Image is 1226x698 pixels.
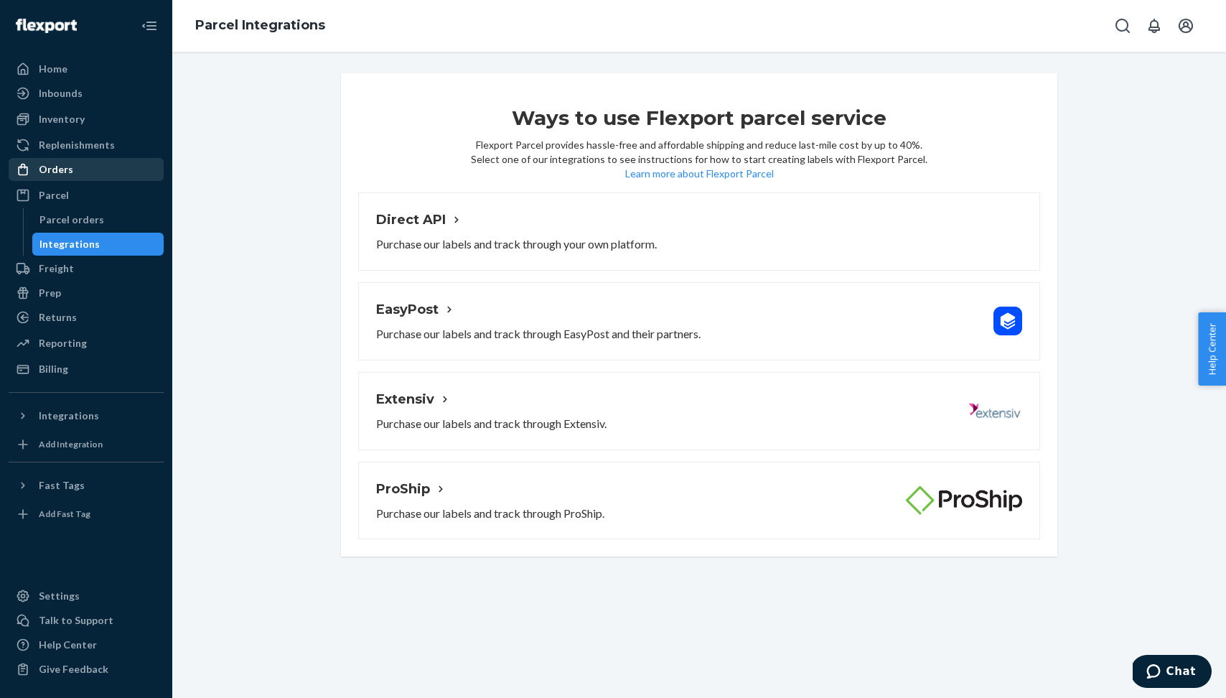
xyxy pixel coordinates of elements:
[9,108,164,131] a: Inventory
[906,486,1022,515] img: proship.400246161df7ea4783f5a433479648b2.png
[9,585,164,608] a: Settings
[39,62,67,76] div: Home
[39,213,104,227] div: Parcel orders
[376,416,607,432] p: Purchase our labels and track through Extensiv.
[967,396,1022,425] img: extensiv.4abf26f20304a761be7c5bdd6134ff21.png
[1198,312,1226,386] button: Help Center
[9,82,164,105] a: Inbounds
[39,86,83,101] div: Inbounds
[39,237,100,251] div: Integrations
[376,480,604,498] h2: ProShip
[376,236,657,253] p: Purchase our labels and track through your own platform.
[376,326,701,343] p: Purchase our labels and track through EasyPost and their partners.
[376,506,604,522] p: Purchase our labels and track through ProShip.
[32,233,164,256] a: Integrations
[9,257,164,280] a: Freight
[39,188,69,203] div: Parcel
[358,372,1040,450] a: Extensiv Purchase our labels and track through Extensiv.
[376,390,607,409] h2: Extensiv
[39,310,77,325] div: Returns
[358,192,1040,271] a: Direct API Purchase our labels and track through your own platform.
[9,503,164,526] a: Add Fast Tag
[195,17,325,33] a: Parcel Integrations
[1140,11,1169,40] button: Open notifications
[471,138,927,167] p: Flexport Parcel provides hassle-free and affordable shipping and reduce last-mile cost by up to 4...
[9,332,164,355] a: Reporting
[39,362,68,376] div: Billing
[39,638,97,652] div: Help Center
[9,433,164,456] a: Add Integration
[376,210,657,229] h2: Direct API
[39,336,87,350] div: Reporting
[39,286,61,300] div: Prep
[9,281,164,304] a: Prep
[9,633,164,656] a: Help Center
[9,57,164,80] a: Home
[358,282,1040,360] a: EasyPost Purchase our labels and track through EasyPost and their partners.
[39,138,115,152] div: Replenishments
[9,404,164,427] button: Integrations
[9,184,164,207] a: Parcel
[376,300,701,319] h2: EasyPost
[39,589,80,603] div: Settings
[993,307,1022,335] img: easypost.9f817f2d83bdea3814bf2f0657c23879.png
[9,658,164,681] button: Give Feedback
[1108,11,1137,40] button: Open Search Box
[32,208,164,231] a: Parcel orders
[9,358,164,381] a: Billing
[625,167,774,181] a: Learn more about Flexport Parcel
[39,162,73,177] div: Orders
[512,105,886,131] h1: Ways to use Flexport parcel service
[9,158,164,181] a: Orders
[39,613,113,628] div: Talk to Support
[39,478,85,493] div: Fast Tags
[184,5,337,47] ol: breadcrumbs
[9,609,164,632] button: Talk to Support
[135,11,164,40] button: Close Navigation
[358,462,1040,540] a: ProShip Purchase our labels and track through ProShip.
[39,409,99,423] div: Integrations
[16,19,77,33] img: Flexport logo
[39,438,103,450] div: Add Integration
[39,662,108,676] div: Give Feedback
[39,112,85,126] div: Inventory
[9,474,164,497] button: Fast Tags
[9,134,164,157] a: Replenishments
[1133,655,1212,691] iframe: Opens a widget where you can chat to one of our agents
[39,508,90,520] div: Add Fast Tag
[9,306,164,329] a: Returns
[39,261,74,276] div: Freight
[1171,11,1200,40] button: Open account menu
